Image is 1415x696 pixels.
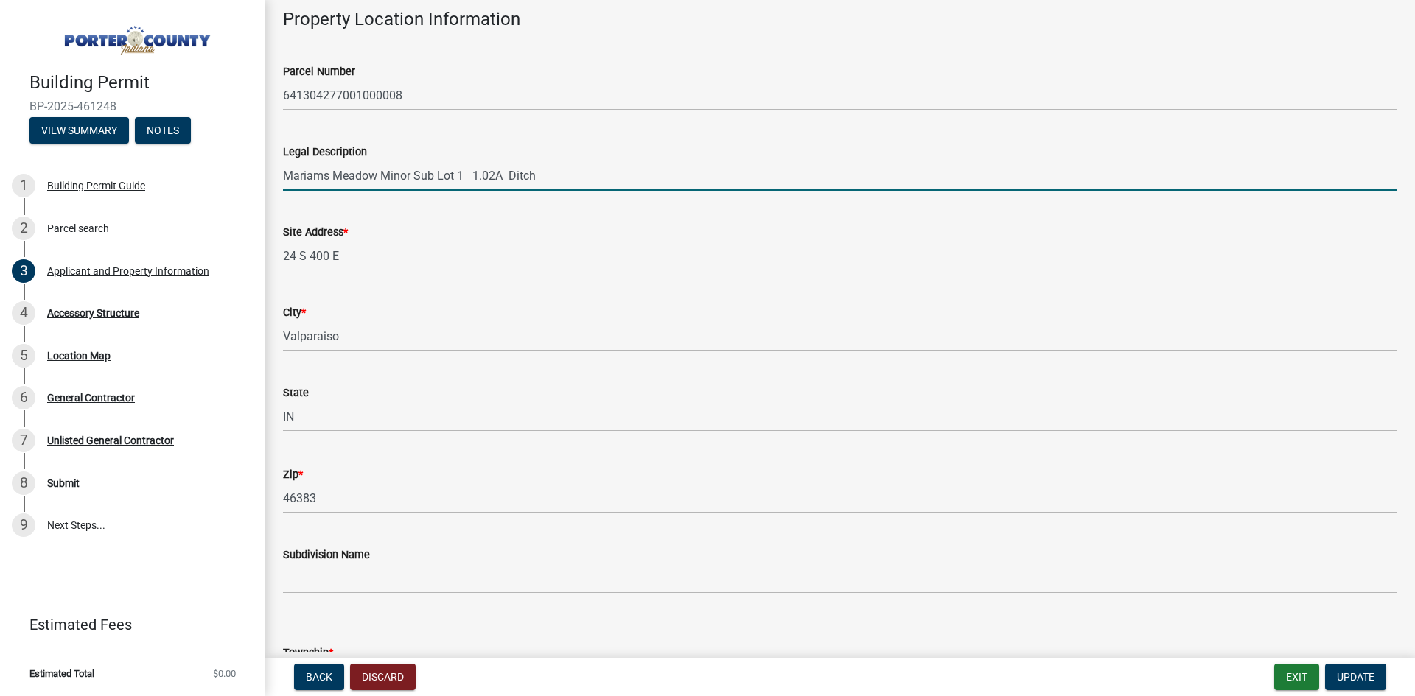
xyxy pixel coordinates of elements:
div: Applicant and Property Information [47,266,209,276]
div: Accessory Structure [47,308,139,318]
div: General Contractor [47,393,135,403]
div: Building Permit Guide [47,180,145,191]
span: Estimated Total [29,669,94,678]
h4: Property Location Information [283,9,1397,30]
a: Estimated Fees [12,610,242,639]
div: 8 [12,471,35,495]
div: 4 [12,301,35,325]
wm-modal-confirm: Notes [135,125,191,137]
label: Site Address [283,228,348,238]
label: Legal Description [283,147,367,158]
div: Unlisted General Contractor [47,435,174,446]
div: 6 [12,386,35,409]
button: Back [294,664,344,690]
div: Location Map [47,351,111,361]
div: 7 [12,429,35,452]
button: Update [1325,664,1386,690]
label: Subdivision Name [283,550,370,560]
label: State [283,388,309,398]
button: View Summary [29,117,129,144]
button: Notes [135,117,191,144]
label: Township [283,648,333,658]
span: BP-2025-461248 [29,99,236,113]
label: Parcel Number [283,67,355,77]
span: Back [306,671,332,683]
span: $0.00 [213,669,236,678]
label: City [283,308,306,318]
span: Update [1337,671,1374,683]
button: Discard [350,664,416,690]
div: 3 [12,259,35,283]
img: Porter County, Indiana [29,15,242,57]
div: 5 [12,344,35,368]
div: 2 [12,217,35,240]
wm-modal-confirm: Summary [29,125,129,137]
div: 9 [12,513,35,537]
button: Exit [1274,664,1319,690]
div: Submit [47,478,80,488]
label: Zip [283,470,303,480]
h4: Building Permit [29,72,254,94]
div: 1 [12,174,35,197]
div: Parcel search [47,223,109,233]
